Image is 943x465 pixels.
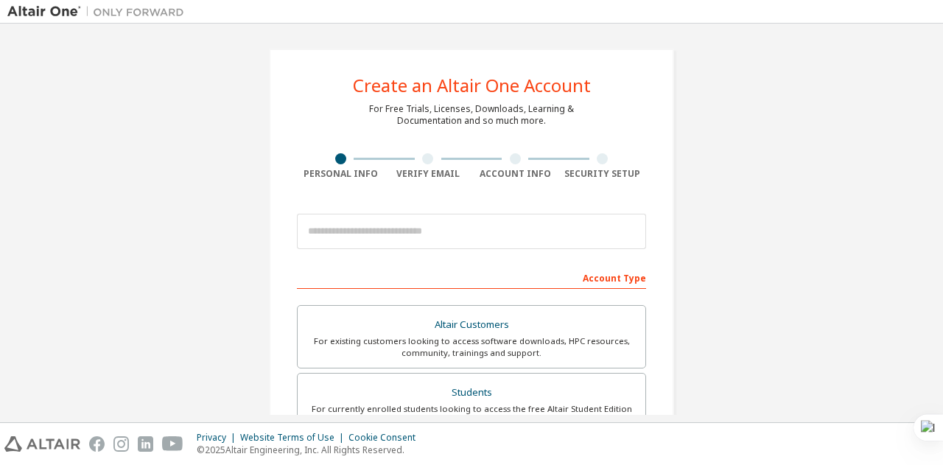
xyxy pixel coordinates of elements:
[369,103,574,127] div: For Free Trials, Licenses, Downloads, Learning & Documentation and so much more.
[353,77,591,94] div: Create an Altair One Account
[4,436,80,452] img: altair_logo.svg
[306,382,637,403] div: Students
[162,436,183,452] img: youtube.svg
[89,436,105,452] img: facebook.svg
[7,4,192,19] img: Altair One
[385,168,472,180] div: Verify Email
[138,436,153,452] img: linkedin.svg
[197,444,424,456] p: © 2025 Altair Engineering, Inc. All Rights Reserved.
[297,168,385,180] div: Personal Info
[113,436,129,452] img: instagram.svg
[306,315,637,335] div: Altair Customers
[240,432,348,444] div: Website Terms of Use
[306,335,637,359] div: For existing customers looking to access software downloads, HPC resources, community, trainings ...
[197,432,240,444] div: Privacy
[559,168,647,180] div: Security Setup
[471,168,559,180] div: Account Info
[306,403,637,427] div: For currently enrolled students looking to access the free Altair Student Edition bundle and all ...
[348,432,424,444] div: Cookie Consent
[297,265,646,289] div: Account Type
